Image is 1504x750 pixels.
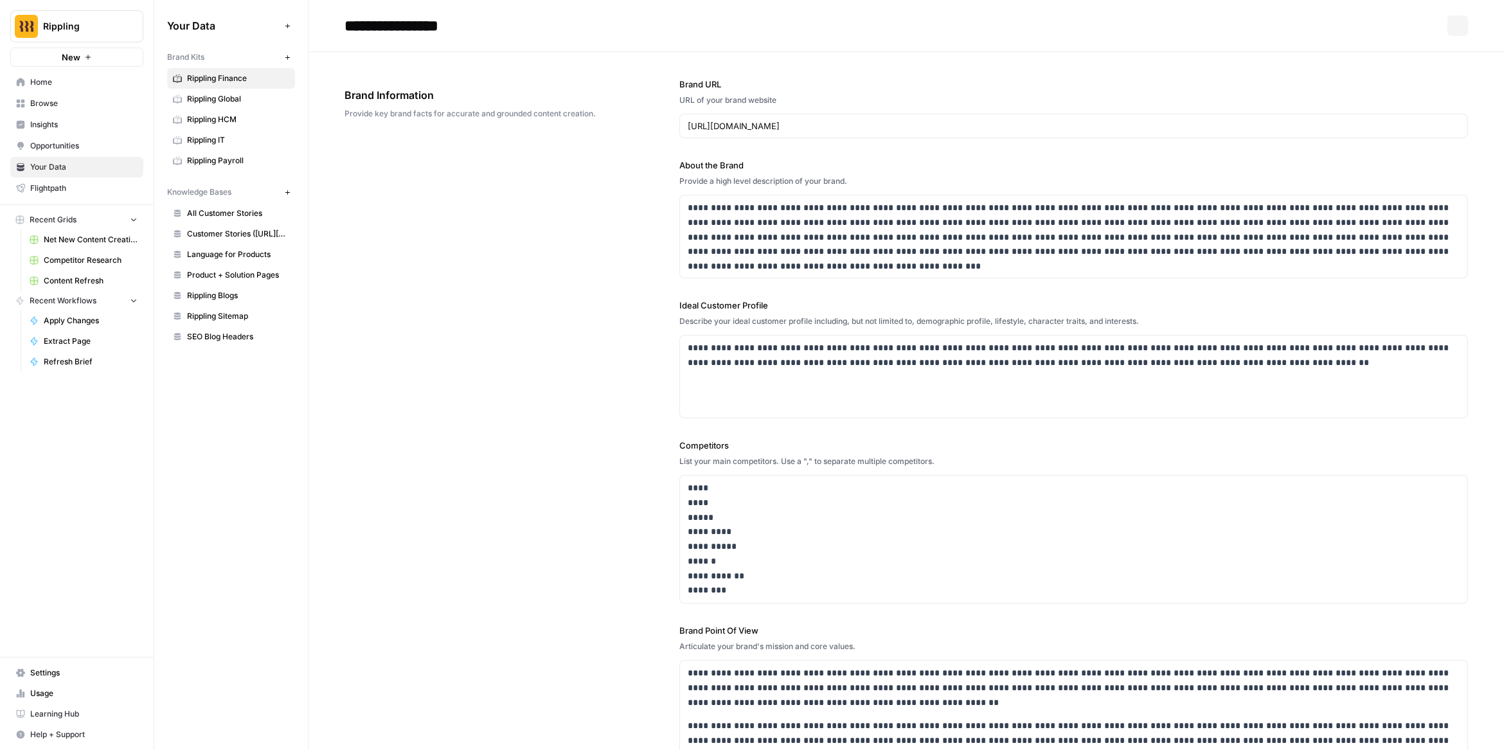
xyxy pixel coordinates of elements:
div: Articulate your brand's mission and core values. [679,641,1468,652]
button: Workspace: Rippling [10,10,143,42]
span: Rippling HCM [187,114,289,125]
span: All Customer Stories [187,208,289,219]
a: SEO Blog Headers [167,326,295,347]
a: Content Refresh [24,271,143,291]
input: www.sundaysoccer.com [688,120,1460,132]
span: Customer Stories ([URL][DOMAIN_NAME]) [187,228,289,240]
span: Browse [30,98,138,109]
span: Provide key brand facts for accurate and grounded content creation. [345,108,607,120]
label: About the Brand [679,159,1468,172]
span: Recent Grids [30,214,76,226]
span: Opportunities [30,140,138,152]
span: Knowledge Bases [167,186,231,198]
span: Your Data [30,161,138,173]
button: Recent Workflows [10,291,143,310]
span: Net New Content Creation [44,234,138,246]
a: Rippling Blogs [167,285,295,306]
button: Help + Support [10,724,143,745]
button: Recent Grids [10,210,143,229]
a: Opportunities [10,136,143,156]
span: Refresh Brief [44,356,138,368]
a: Competitor Research [24,250,143,271]
span: Rippling Global [187,93,289,105]
a: Rippling Payroll [167,150,295,171]
span: Rippling Finance [187,73,289,84]
a: Language for Products [167,244,295,265]
a: Apply Changes [24,310,143,331]
a: Your Data [10,157,143,177]
label: Competitors [679,439,1468,452]
a: Usage [10,683,143,704]
a: Extract Page [24,331,143,352]
a: Flightpath [10,178,143,199]
label: Brand Point Of View [679,624,1468,637]
span: Extract Page [44,335,138,347]
span: Recent Workflows [30,295,96,307]
label: Brand URL [679,78,1468,91]
a: Rippling Sitemap [167,306,295,326]
div: URL of your brand website [679,94,1468,106]
span: Usage [30,688,138,699]
img: Rippling Logo [15,15,38,38]
a: Rippling Global [167,89,295,109]
span: Rippling IT [187,134,289,146]
a: Learning Hub [10,704,143,724]
a: All Customer Stories [167,203,295,224]
a: Browse [10,93,143,114]
span: Settings [30,667,138,679]
span: Your Data [167,18,280,33]
a: Insights [10,114,143,135]
a: Net New Content Creation [24,229,143,250]
a: Rippling HCM [167,109,295,130]
span: New [62,51,80,64]
button: New [10,48,143,67]
a: Customer Stories ([URL][DOMAIN_NAME]) [167,224,295,244]
a: Product + Solution Pages [167,265,295,285]
span: Rippling [43,20,121,33]
span: Insights [30,119,138,130]
span: Home [30,76,138,88]
label: Ideal Customer Profile [679,299,1468,312]
span: Rippling Payroll [187,155,289,166]
span: Product + Solution Pages [187,269,289,281]
span: Rippling Blogs [187,290,289,301]
span: Brand Kits [167,51,204,63]
span: Learning Hub [30,708,138,720]
div: Describe your ideal customer profile including, but not limited to, demographic profile, lifestyl... [679,316,1468,327]
span: Brand Information [345,87,607,103]
span: Rippling Sitemap [187,310,289,322]
a: Settings [10,663,143,683]
div: List your main competitors. Use a "," to separate multiple competitors. [679,456,1468,467]
a: Home [10,72,143,93]
span: SEO Blog Headers [187,331,289,343]
span: Competitor Research [44,254,138,266]
a: Rippling Finance [167,68,295,89]
span: Apply Changes [44,315,138,326]
span: Help + Support [30,729,138,740]
a: Rippling IT [167,130,295,150]
span: Content Refresh [44,275,138,287]
div: Provide a high level description of your brand. [679,175,1468,187]
span: Language for Products [187,249,289,260]
span: Flightpath [30,183,138,194]
a: Refresh Brief [24,352,143,372]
